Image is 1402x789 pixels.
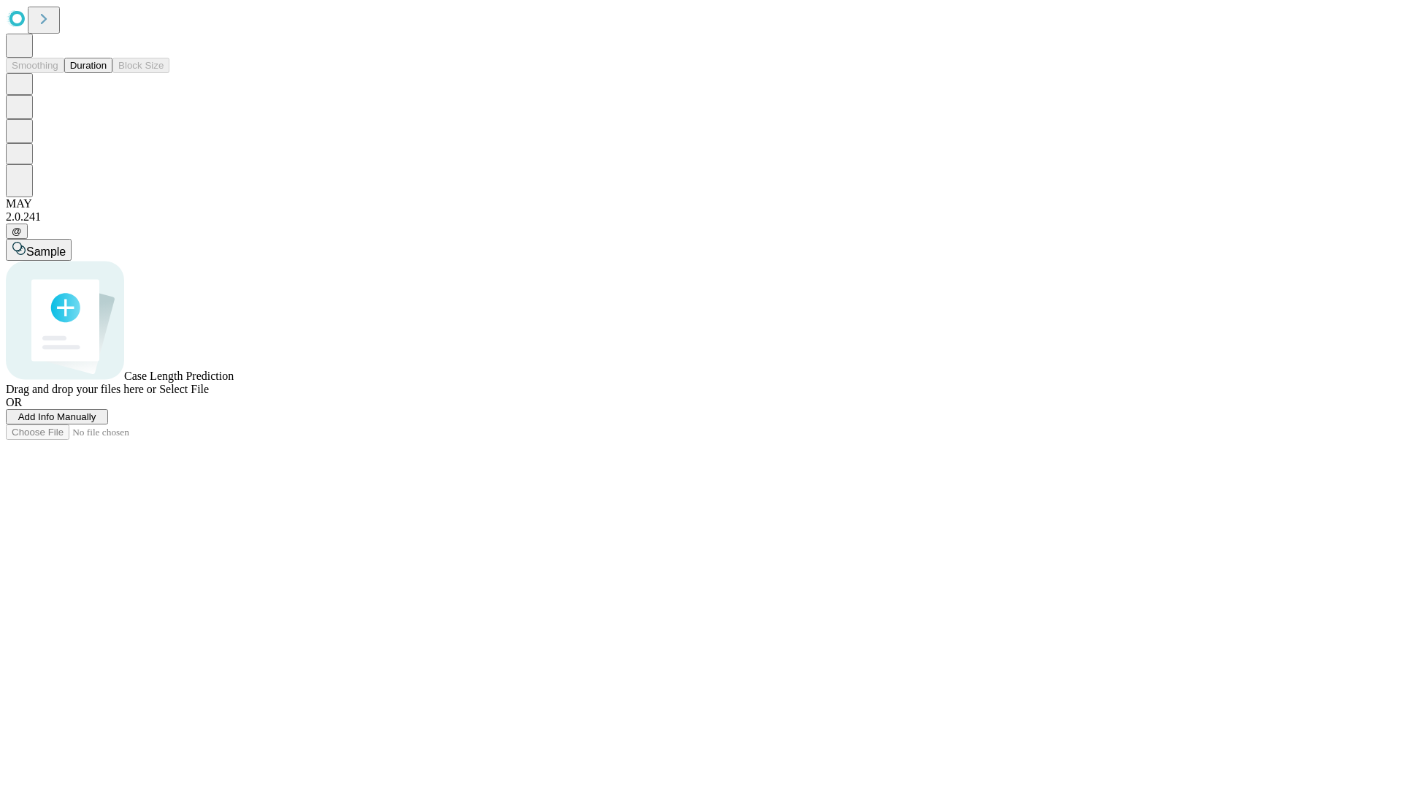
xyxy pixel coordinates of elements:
[124,370,234,382] span: Case Length Prediction
[6,210,1396,224] div: 2.0.241
[159,383,209,395] span: Select File
[6,409,108,424] button: Add Info Manually
[6,197,1396,210] div: MAY
[6,224,28,239] button: @
[12,226,22,237] span: @
[26,245,66,258] span: Sample
[6,383,156,395] span: Drag and drop your files here or
[112,58,169,73] button: Block Size
[6,396,22,408] span: OR
[18,411,96,422] span: Add Info Manually
[64,58,112,73] button: Duration
[6,58,64,73] button: Smoothing
[6,239,72,261] button: Sample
